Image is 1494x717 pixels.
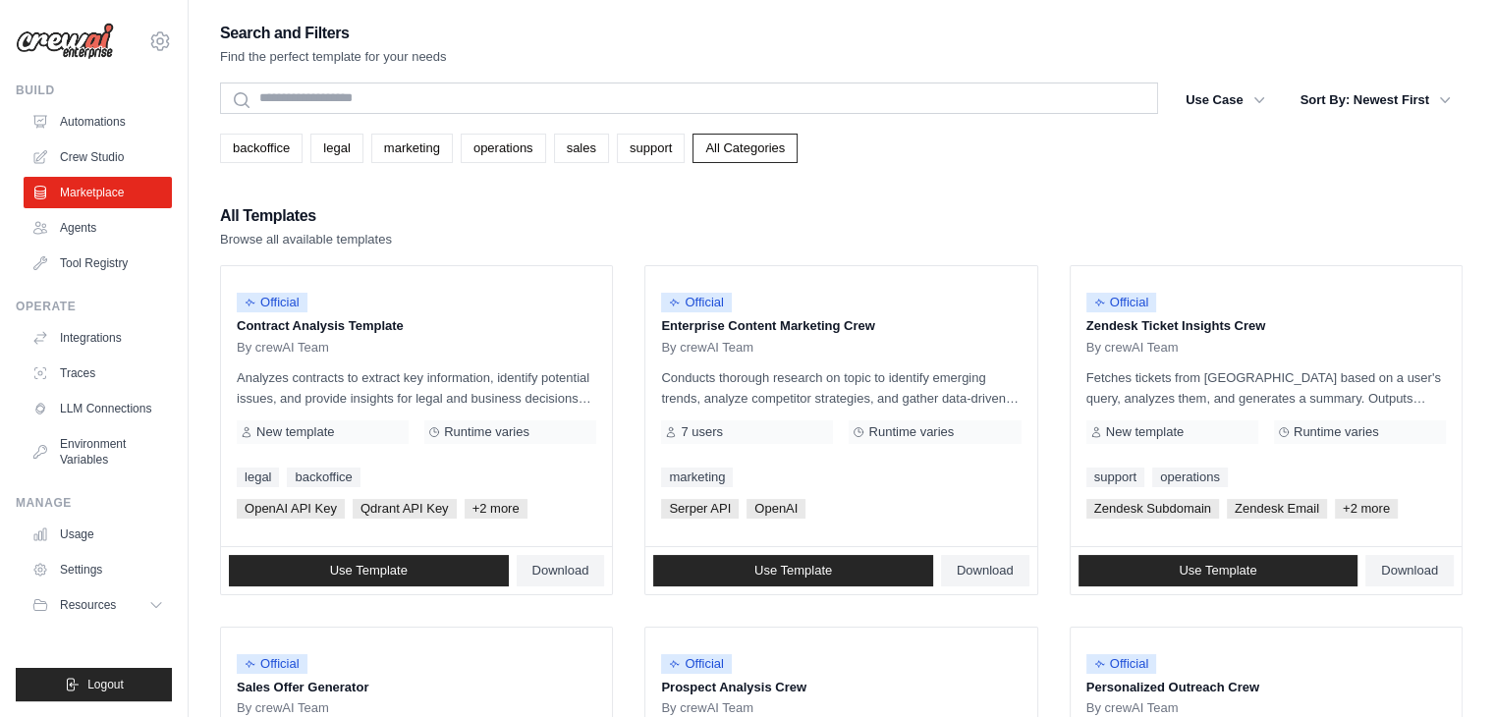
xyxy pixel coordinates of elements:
[617,134,685,163] a: support
[692,134,798,163] a: All Categories
[24,177,172,208] a: Marketplace
[1179,563,1256,579] span: Use Template
[653,555,933,586] a: Use Template
[661,700,753,716] span: By crewAI Team
[1106,424,1184,440] span: New template
[330,563,408,579] span: Use Template
[661,468,733,487] a: marketing
[24,141,172,173] a: Crew Studio
[661,678,1021,697] p: Prospect Analysis Crew
[229,555,509,586] a: Use Template
[747,499,805,519] span: OpenAI
[1174,83,1277,118] button: Use Case
[24,248,172,279] a: Tool Registry
[16,23,114,60] img: Logo
[1086,700,1179,716] span: By crewAI Team
[60,597,116,613] span: Resources
[661,367,1021,409] p: Conducts thorough research on topic to identify emerging trends, analyze competitor strategies, a...
[941,555,1029,586] a: Download
[24,519,172,550] a: Usage
[465,499,527,519] span: +2 more
[1086,499,1219,519] span: Zendesk Subdomain
[1152,468,1228,487] a: operations
[237,499,345,519] span: OpenAI API Key
[237,340,329,356] span: By crewAI Team
[24,589,172,621] button: Resources
[661,316,1021,336] p: Enterprise Content Marketing Crew
[444,424,529,440] span: Runtime varies
[24,393,172,424] a: LLM Connections
[24,358,172,389] a: Traces
[24,212,172,244] a: Agents
[16,495,172,511] div: Manage
[371,134,453,163] a: marketing
[1086,468,1144,487] a: support
[220,202,392,230] h2: All Templates
[237,468,279,487] a: legal
[237,316,596,336] p: Contract Analysis Template
[1294,424,1379,440] span: Runtime varies
[517,555,605,586] a: Download
[24,554,172,585] a: Settings
[16,299,172,314] div: Operate
[287,468,360,487] a: backoffice
[87,677,124,692] span: Logout
[220,47,447,67] p: Find the perfect template for your needs
[754,563,832,579] span: Use Template
[310,134,362,163] a: legal
[1086,654,1157,674] span: Official
[868,424,954,440] span: Runtime varies
[237,367,596,409] p: Analyzes contracts to extract key information, identify potential issues, and provide insights fo...
[237,654,307,674] span: Official
[1086,678,1446,697] p: Personalized Outreach Crew
[554,134,609,163] a: sales
[237,678,596,697] p: Sales Offer Generator
[220,230,392,249] p: Browse all available templates
[220,134,303,163] a: backoffice
[1289,83,1463,118] button: Sort By: Newest First
[220,20,447,47] h2: Search and Filters
[16,668,172,701] button: Logout
[1079,555,1358,586] a: Use Template
[532,563,589,579] span: Download
[256,424,334,440] span: New template
[661,340,753,356] span: By crewAI Team
[681,424,723,440] span: 7 users
[237,293,307,312] span: Official
[1086,367,1446,409] p: Fetches tickets from [GEOGRAPHIC_DATA] based on a user's query, analyzes them, and generates a su...
[237,700,329,716] span: By crewAI Team
[1086,293,1157,312] span: Official
[1086,316,1446,336] p: Zendesk Ticket Insights Crew
[16,83,172,98] div: Build
[1086,340,1179,356] span: By crewAI Team
[1365,555,1454,586] a: Download
[353,499,457,519] span: Qdrant API Key
[1335,499,1398,519] span: +2 more
[661,654,732,674] span: Official
[1227,499,1327,519] span: Zendesk Email
[1381,563,1438,579] span: Download
[661,293,732,312] span: Official
[661,499,739,519] span: Serper API
[24,428,172,475] a: Environment Variables
[461,134,546,163] a: operations
[24,322,172,354] a: Integrations
[957,563,1014,579] span: Download
[24,106,172,138] a: Automations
